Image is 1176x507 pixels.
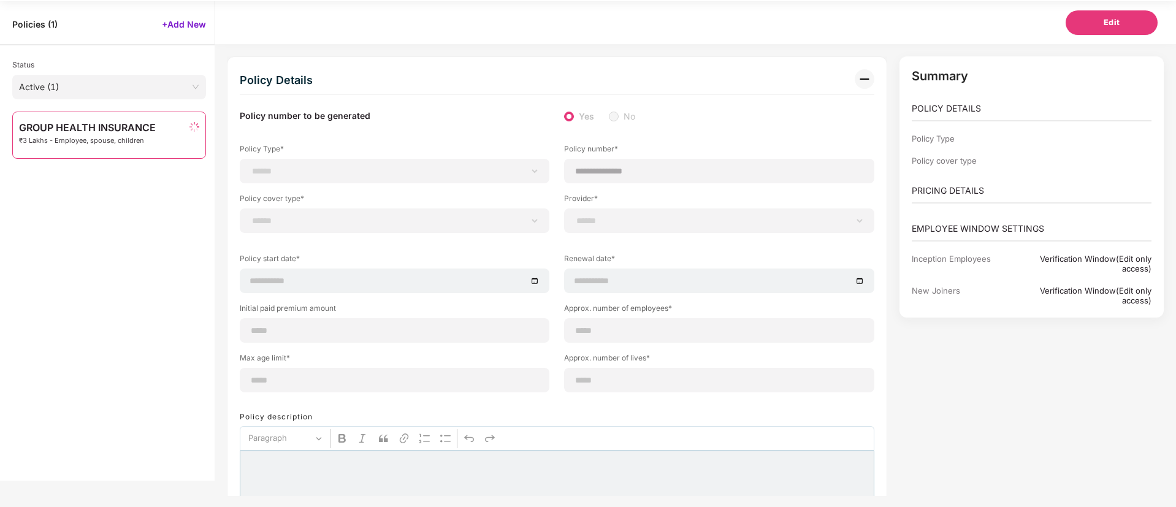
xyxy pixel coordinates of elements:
label: Renewal date* [564,253,874,269]
label: Approx. number of employees* [564,303,874,318]
label: Policy start date* [240,253,549,269]
label: Initial paid premium amount [240,303,549,318]
label: Approx. number of lives* [564,353,874,368]
div: Editor toolbar [240,426,874,451]
span: Status [12,60,34,69]
button: Edit [1066,10,1158,35]
label: Policy cover type* [240,193,549,208]
span: +Add New [162,18,206,30]
label: Max age limit* [240,353,549,368]
span: Active (1) [19,78,199,96]
span: ₹3 Lakhs - Employee, spouse, children [19,137,156,145]
span: Edit [1104,17,1120,29]
div: Inception Employees [912,254,1012,273]
span: GROUP HEALTH INSURANCE [19,122,156,133]
label: Policy description [240,412,313,421]
label: Policy number* [564,143,874,159]
label: Policy number to be generated [240,110,370,123]
button: Paragraph [243,429,327,448]
label: Provider* [564,193,874,208]
div: New Joiners [912,286,1012,305]
p: PRICING DETAILS [912,184,1152,197]
label: Policy Type* [240,143,549,159]
p: Summary [912,69,1152,83]
div: Policy Details [240,69,313,91]
div: Policy cover type [912,156,1012,166]
p: EMPLOYEE WINDOW SETTINGS [912,222,1152,235]
div: Verification Window(Edit only access) [1012,254,1151,273]
span: Paragraph [248,431,312,446]
span: Policies ( 1 ) [12,18,58,30]
div: Policy Type [912,134,1012,143]
p: POLICY DETAILS [912,102,1152,115]
span: No [619,110,640,123]
div: Verification Window(Edit only access) [1012,286,1151,305]
img: svg+xml;base64,PHN2ZyB3aWR0aD0iMzIiIGhlaWdodD0iMzIiIHZpZXdCb3g9IjAgMCAzMiAzMiIgZmlsbD0ibm9uZSIgeG... [855,69,874,89]
span: Yes [574,110,599,123]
